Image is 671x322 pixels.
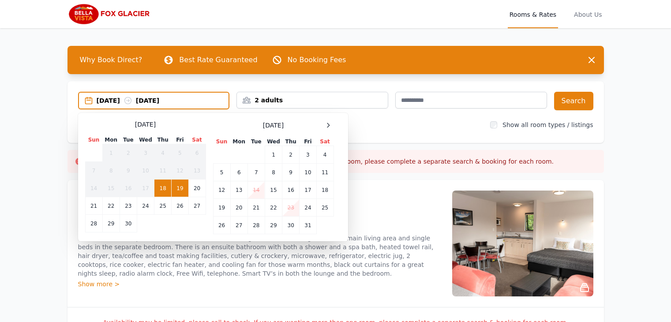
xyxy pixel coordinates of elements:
td: 25 [316,199,334,217]
td: 12 [213,181,230,199]
th: Mon [230,138,247,146]
td: 14 [85,180,102,197]
span: Why Book Direct? [73,51,150,69]
td: 8 [265,164,282,181]
td: 10 [137,162,154,180]
td: 28 [247,217,265,234]
td: 2 [282,146,300,164]
td: 11 [316,164,334,181]
td: 27 [188,197,206,215]
td: 10 [300,164,316,181]
td: 29 [102,215,120,232]
td: 9 [120,162,137,180]
th: Sat [188,136,206,144]
td: 22 [265,199,282,217]
td: 20 [230,199,247,217]
td: 16 [120,180,137,197]
td: 27 [230,217,247,234]
td: 5 [172,144,188,162]
td: 7 [85,162,102,180]
p: No Booking Fees [288,55,346,65]
td: 19 [172,180,188,197]
th: Thu [282,138,300,146]
td: 23 [282,199,300,217]
th: Sun [213,138,230,146]
td: 3 [137,144,154,162]
td: 13 [230,181,247,199]
th: Wed [137,136,154,144]
th: Fri [172,136,188,144]
td: 21 [247,199,265,217]
p: Best Rate Guaranteed [179,55,257,65]
td: 2 [120,144,137,162]
th: Mon [102,136,120,144]
td: 16 [282,181,300,199]
p: Ground floor and upstairs units are available. These large units have a King bed in the main livi... [78,234,442,278]
td: 6 [230,164,247,181]
td: 24 [137,197,154,215]
td: 23 [120,197,137,215]
td: 18 [316,181,334,199]
td: 25 [154,197,172,215]
td: 30 [282,217,300,234]
td: 21 [85,197,102,215]
td: 18 [154,180,172,197]
td: 30 [120,215,137,232]
td: 28 [85,215,102,232]
img: Bella Vista Fox Glacier [67,4,152,25]
td: 31 [300,217,316,234]
td: 17 [300,181,316,199]
td: 1 [102,144,120,162]
th: Wed [265,138,282,146]
th: Sat [316,138,334,146]
td: 29 [265,217,282,234]
div: Show more > [78,280,442,288]
th: Sun [85,136,102,144]
td: 19 [213,199,230,217]
th: Tue [247,138,265,146]
th: Tue [120,136,137,144]
td: 8 [102,162,120,180]
span: [DATE] [135,120,156,129]
td: 5 [213,164,230,181]
label: Show all room types / listings [502,121,593,128]
td: 1 [265,146,282,164]
td: 4 [154,144,172,162]
td: 26 [213,217,230,234]
button: Search [554,92,593,110]
th: Fri [300,138,316,146]
td: 6 [188,144,206,162]
td: 26 [172,197,188,215]
td: 3 [300,146,316,164]
span: [DATE] [263,121,284,130]
th: Thu [154,136,172,144]
td: 17 [137,180,154,197]
td: 22 [102,197,120,215]
td: 20 [188,180,206,197]
td: 11 [154,162,172,180]
td: 13 [188,162,206,180]
td: 15 [265,181,282,199]
td: 24 [300,199,316,217]
td: 15 [102,180,120,197]
td: 9 [282,164,300,181]
div: [DATE] [DATE] [97,96,229,105]
td: 7 [247,164,265,181]
td: 14 [247,181,265,199]
div: 2 adults [237,96,388,105]
td: 12 [172,162,188,180]
td: 4 [316,146,334,164]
